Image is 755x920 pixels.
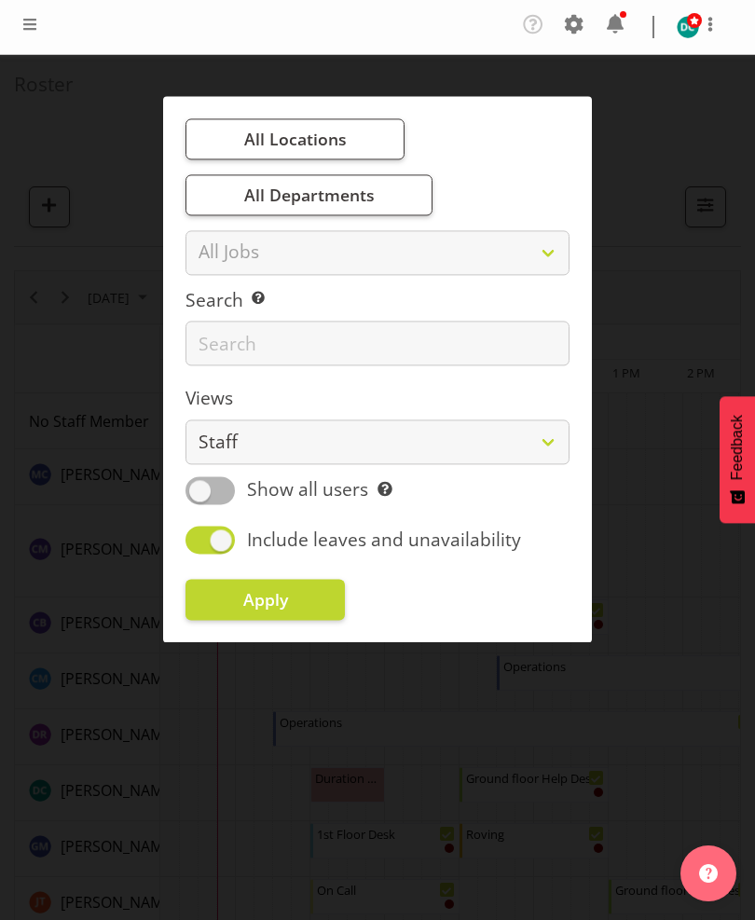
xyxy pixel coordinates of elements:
[699,864,718,883] img: help-xxl-2.png
[185,322,570,366] input: Search
[247,477,368,502] span: Show all users
[677,16,699,38] img: donald-cunningham11616.jpg
[244,184,375,206] span: All Departments
[185,287,570,314] label: Search
[244,128,347,150] span: All Locations
[185,174,432,215] button: All Departments
[185,118,405,159] button: All Locations
[185,580,345,621] button: Apply
[247,527,521,552] span: Include leaves and unavailability
[720,396,755,523] button: Feedback - Show survey
[729,415,746,480] span: Feedback
[185,386,570,413] label: Views
[243,588,288,611] span: Apply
